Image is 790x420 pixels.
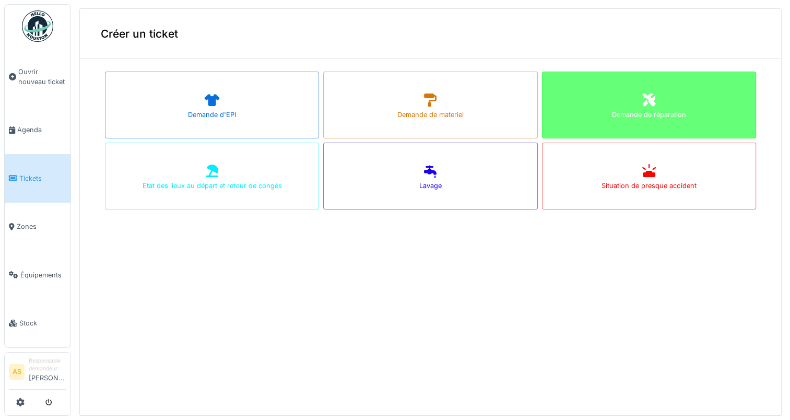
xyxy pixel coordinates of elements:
a: Tickets [5,154,70,202]
a: Stock [5,299,70,347]
span: Équipements [20,270,66,280]
li: [PERSON_NAME] [29,357,66,387]
a: AS Responsable demandeur[PERSON_NAME] [9,357,66,390]
span: Agenda [17,125,66,135]
span: Zones [17,221,66,231]
li: AS [9,364,25,380]
a: Agenda [5,106,70,154]
span: Ouvrir nouveau ticket [18,67,66,87]
a: Zones [5,203,70,251]
a: Équipements [5,251,70,299]
div: Créer un ticket [80,9,781,59]
div: Lavage [419,181,442,191]
div: Demande de réparation [612,110,686,120]
div: Demande d'EPI [188,110,236,120]
img: Badge_color-CXgf-gQk.svg [22,10,53,42]
div: Demande de materiel [397,110,464,120]
span: Tickets [19,173,66,183]
span: Stock [19,318,66,328]
div: Responsable demandeur [29,357,66,373]
div: Situation de presque accident [602,181,696,191]
a: Ouvrir nouveau ticket [5,48,70,106]
div: Etat des lieux au départ et retour de congés [143,181,282,191]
